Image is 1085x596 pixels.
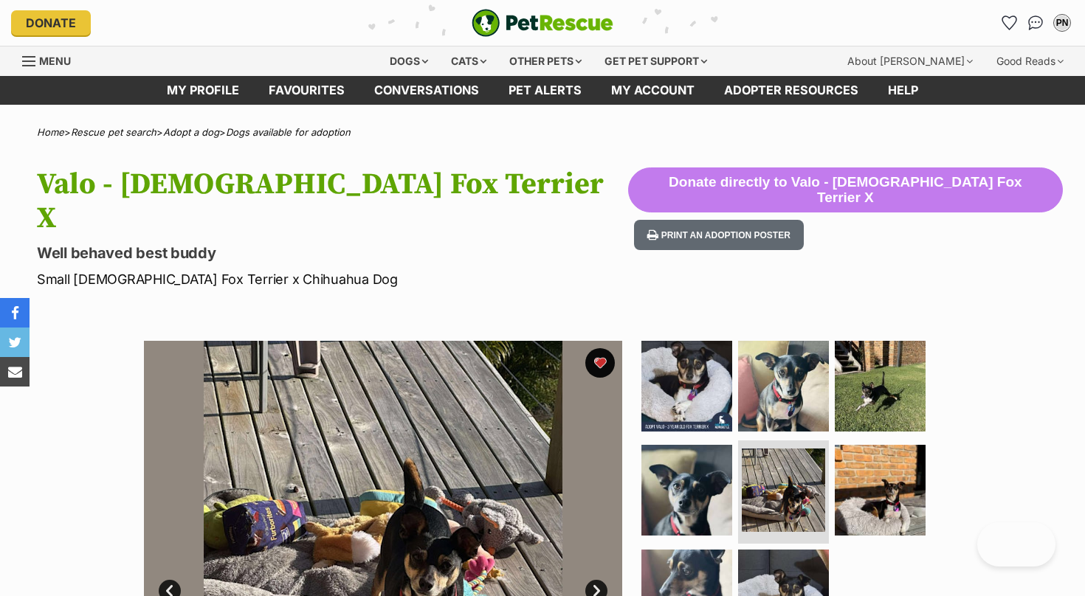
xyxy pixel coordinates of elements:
img: Photo of Valo 3 Year Old Fox Terrier X [641,341,732,432]
a: Dogs available for adoption [226,126,351,138]
img: Photo of Valo 3 Year Old Fox Terrier X [835,445,926,536]
img: Photo of Valo 3 Year Old Fox Terrier X [738,341,829,432]
h1: Valo - [DEMOGRAPHIC_DATA] Fox Terrier X [37,167,628,235]
a: Favourites [254,76,359,105]
a: Adopt a dog [163,126,219,138]
button: My account [1050,11,1074,35]
a: My profile [152,76,254,105]
iframe: Help Scout Beacon - Open [977,522,1055,566]
a: Donate [11,10,91,35]
a: conversations [359,76,494,105]
ul: Account quick links [997,11,1074,35]
a: PetRescue [472,9,613,37]
div: Other pets [499,46,592,76]
a: Conversations [1024,11,1047,35]
div: Cats [441,46,497,76]
div: About [PERSON_NAME] [837,46,983,76]
a: My account [596,76,709,105]
div: Good Reads [986,46,1074,76]
p: Well behaved best buddy [37,243,628,263]
a: Pet alerts [494,76,596,105]
img: Photo of Valo 3 Year Old Fox Terrier X [742,448,825,532]
button: favourite [585,348,615,378]
div: Get pet support [594,46,717,76]
img: chat-41dd97257d64d25036548639549fe6c8038ab92f7586957e7f3b1b290dea8141.svg [1028,15,1044,30]
a: Rescue pet search [71,126,156,138]
img: Photo of Valo 3 Year Old Fox Terrier X [835,341,926,432]
button: Print an adoption poster [634,220,804,250]
button: Donate directly to Valo - [DEMOGRAPHIC_DATA] Fox Terrier X [628,167,1063,213]
a: Help [873,76,933,105]
p: Small [DEMOGRAPHIC_DATA] Fox Terrier x Chihuahua Dog [37,269,628,289]
img: Photo of Valo 3 Year Old Fox Terrier X [641,445,732,536]
a: Favourites [997,11,1021,35]
span: Menu [39,55,71,67]
a: Adopter resources [709,76,873,105]
div: PN [1055,15,1069,30]
div: Dogs [379,46,438,76]
a: Menu [22,46,81,73]
a: Home [37,126,64,138]
img: logo-e224e6f780fb5917bec1dbf3a21bbac754714ae5b6737aabdf751b685950b380.svg [472,9,613,37]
